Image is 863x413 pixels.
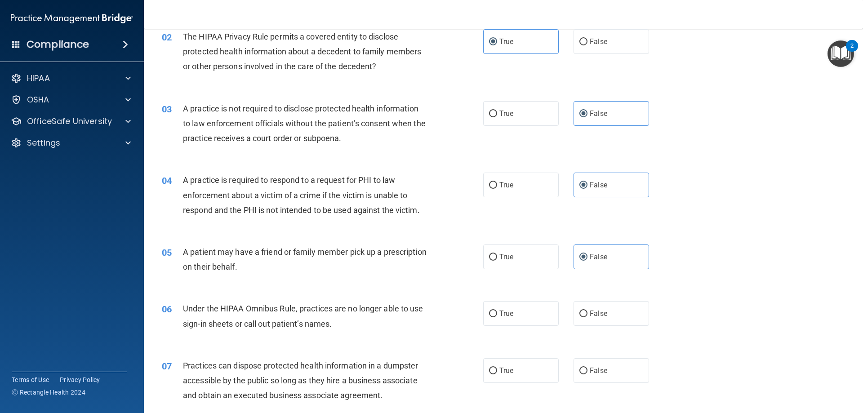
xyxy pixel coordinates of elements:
[162,304,172,315] span: 06
[27,73,50,84] p: HIPAA
[162,361,172,372] span: 07
[499,309,513,318] span: True
[590,366,607,375] span: False
[489,368,497,374] input: True
[850,46,854,58] div: 2
[489,111,497,117] input: True
[11,94,131,105] a: OSHA
[827,40,854,67] button: Open Resource Center, 2 new notifications
[183,32,421,71] span: The HIPAA Privacy Rule permits a covered entity to disclose protected health information about a ...
[12,388,85,397] span: Ⓒ Rectangle Health 2024
[60,375,100,384] a: Privacy Policy
[183,104,426,143] span: A practice is not required to disclose protected health information to law enforcement officials ...
[183,247,427,271] span: A patient may have a friend or family member pick up a prescription on their behalf.
[12,375,49,384] a: Terms of Use
[489,182,497,189] input: True
[579,182,587,189] input: False
[499,181,513,189] span: True
[11,138,131,148] a: Settings
[590,109,607,118] span: False
[489,254,497,261] input: True
[590,309,607,318] span: False
[489,39,497,45] input: True
[489,311,497,317] input: True
[579,368,587,374] input: False
[27,94,49,105] p: OSHA
[579,39,587,45] input: False
[11,73,131,84] a: HIPAA
[590,253,607,261] span: False
[579,111,587,117] input: False
[499,37,513,46] span: True
[27,38,89,51] h4: Compliance
[162,104,172,115] span: 03
[162,175,172,186] span: 04
[183,361,418,400] span: Practices can dispose protected health information in a dumpster accessible by the public so long...
[11,116,131,127] a: OfficeSafe University
[162,247,172,258] span: 05
[590,37,607,46] span: False
[499,366,513,375] span: True
[27,138,60,148] p: Settings
[499,109,513,118] span: True
[11,9,133,27] img: PMB logo
[27,116,112,127] p: OfficeSafe University
[579,254,587,261] input: False
[162,32,172,43] span: 02
[183,304,423,328] span: Under the HIPAA Omnibus Rule, practices are no longer able to use sign-in sheets or call out pati...
[579,311,587,317] input: False
[183,175,420,214] span: A practice is required to respond to a request for PHI to law enforcement about a victim of a cri...
[590,181,607,189] span: False
[499,253,513,261] span: True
